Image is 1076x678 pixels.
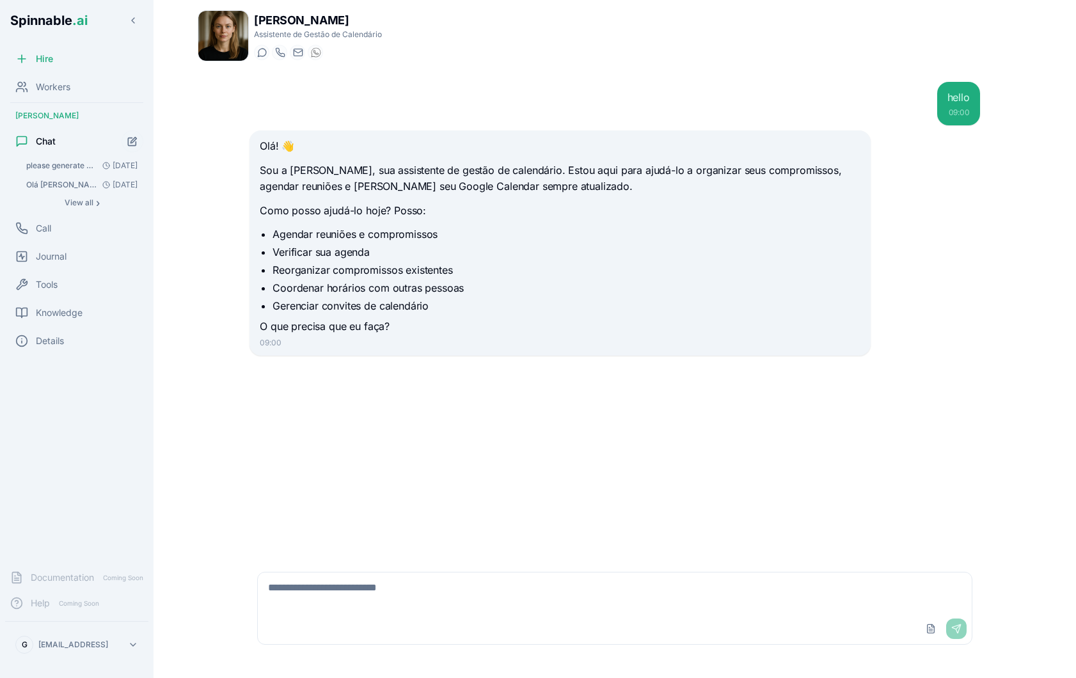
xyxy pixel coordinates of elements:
span: › [96,198,100,208]
span: [DATE] [97,161,138,171]
li: Verificar sua agenda [273,244,860,260]
span: [DATE] [97,180,138,190]
li: Reorganizar compromissos existentes [273,262,860,278]
p: [EMAIL_ADDRESS] [38,640,108,650]
div: 09:00 [260,338,860,348]
p: O que precisa que eu faça? [260,319,860,335]
p: Sou a [PERSON_NAME], sua assistente de gestão de calendário. Estou aqui para ajudá-lo a organizar... [260,162,860,195]
li: Coordenar horários com outras pessoas [273,280,860,296]
span: Documentation [31,571,94,584]
span: please generate an image of a sexy ceo in a black tshirt and blonde hair : I'll generate a profes... [26,161,97,171]
button: Show all conversations [20,195,143,210]
button: Start new chat [122,130,143,152]
span: Hire [36,52,53,65]
span: G [22,640,28,650]
img: Nina Omar [198,11,248,61]
p: Como posso ajudá-lo hoje? Posso: [260,203,860,219]
li: Agendar reuniões e compromissos [273,226,860,242]
span: Help [31,597,50,610]
h1: [PERSON_NAME] [254,12,382,29]
span: Coming Soon [99,572,147,584]
p: Olá! 👋 [260,138,860,155]
p: Assistente de Gestão de Calendário [254,29,382,40]
button: G[EMAIL_ADDRESS] [10,632,143,658]
button: Start a call with Nina Omar [272,45,287,60]
span: Tools [36,278,58,291]
span: Workers [36,81,70,93]
button: WhatsApp [308,45,323,60]
div: [PERSON_NAME] [5,106,148,126]
span: Spinnable [10,13,88,28]
div: hello [947,90,970,105]
button: Open conversation: please generate an image of a sexy ceo in a black tshirt and blonde hair [20,157,143,175]
img: WhatsApp [311,47,321,58]
button: Start a chat with Nina Omar [254,45,269,60]
span: Chat [36,135,56,148]
span: Coming Soon [55,597,103,610]
span: Call [36,222,51,235]
span: Journal [36,250,67,263]
span: Olá Nina Faz-me um resumo dos últimos 20 emails que recebi: Olá! Vou verificar os seus últimos 20... [26,180,97,190]
div: 09:00 [947,107,970,118]
button: Open conversation: Olá Nina Faz-me um resumo dos últimos 20 emails que recebi [20,176,143,194]
span: Knowledge [36,306,83,319]
span: Details [36,335,64,347]
span: View all [65,198,93,208]
li: Gerenciar convites de calendário [273,298,860,313]
button: Send email to nina.omar@getspinnable.ai [290,45,305,60]
span: .ai [72,13,88,28]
